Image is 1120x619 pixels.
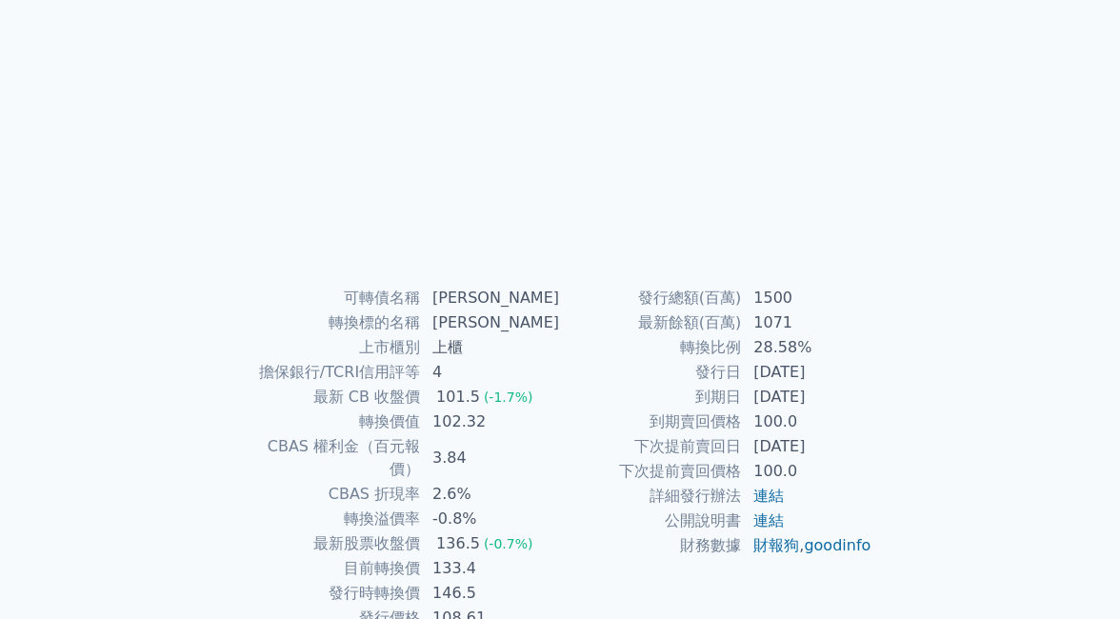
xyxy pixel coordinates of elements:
td: 可轉債名稱 [248,286,421,310]
td: 146.5 [421,581,560,606]
td: 轉換價值 [248,409,421,434]
td: 下次提前賣回日 [560,434,742,459]
td: [DATE] [742,385,872,409]
td: 發行總額(百萬) [560,286,742,310]
td: 最新股票收盤價 [248,531,421,556]
td: 轉換標的名稱 [248,310,421,335]
td: 最新餘額(百萬) [560,310,742,335]
td: 133.4 [421,556,560,581]
td: [DATE] [742,434,872,459]
td: 公開說明書 [560,509,742,533]
td: 到期賣回價格 [560,409,742,434]
td: 102.32 [421,409,560,434]
td: 到期日 [560,385,742,409]
span: (-0.7%) [484,536,533,551]
td: [PERSON_NAME] [421,286,560,310]
td: 100.0 [742,459,872,484]
td: 擔保銀行/TCRI信用評等 [248,360,421,385]
td: CBAS 折現率 [248,482,421,507]
div: 101.5 [432,386,484,409]
td: 1500 [742,286,872,310]
td: -0.8% [421,507,560,531]
a: goodinfo [804,536,870,554]
td: 3.84 [421,434,560,482]
td: 轉換溢價率 [248,507,421,531]
td: 發行時轉換價 [248,581,421,606]
a: 財報狗 [753,536,799,554]
a: 連結 [753,487,784,505]
td: 上櫃 [421,335,560,360]
td: CBAS 權利金（百元報價） [248,434,421,482]
td: 發行日 [560,360,742,385]
td: 4 [421,360,560,385]
td: 最新 CB 收盤價 [248,385,421,409]
td: 目前轉換價 [248,556,421,581]
div: 136.5 [432,532,484,555]
td: [PERSON_NAME] [421,310,560,335]
a: 連結 [753,511,784,529]
td: 1071 [742,310,872,335]
td: 下次提前賣回價格 [560,459,742,484]
td: 100.0 [742,409,872,434]
td: , [742,533,872,558]
td: 詳細發行辦法 [560,484,742,509]
td: 上市櫃別 [248,335,421,360]
td: 2.6% [421,482,560,507]
iframe: Chat Widget [1025,528,1120,619]
span: (-1.7%) [484,389,533,405]
td: 財務數據 [560,533,742,558]
td: [DATE] [742,360,872,385]
td: 轉換比例 [560,335,742,360]
td: 28.58% [742,335,872,360]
